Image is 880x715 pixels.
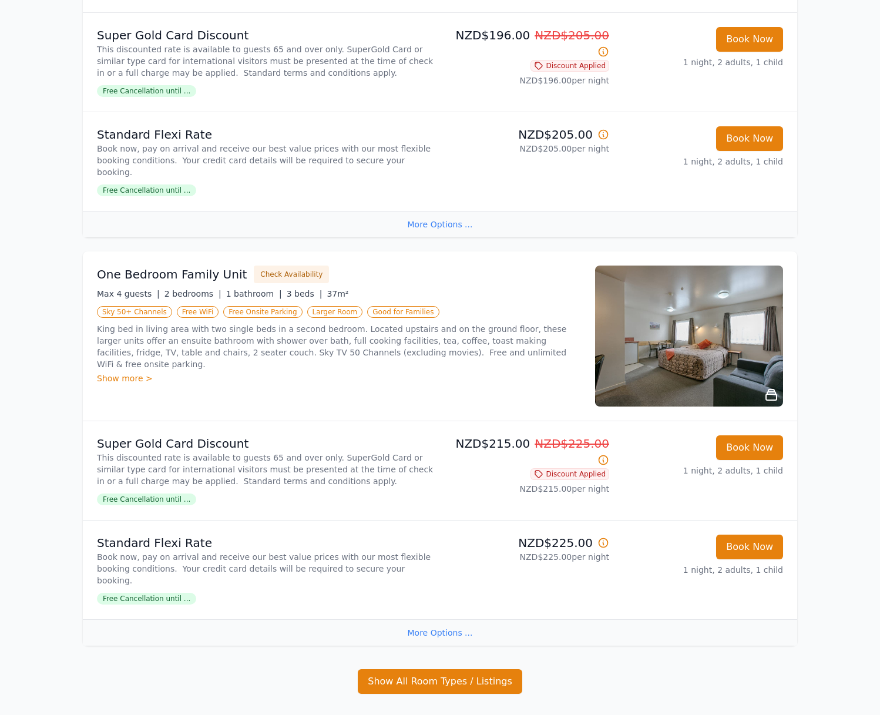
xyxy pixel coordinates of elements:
p: This discounted rate is available to guests 65 and over only. SuperGold Card or similar type card... [97,452,435,487]
button: Book Now [716,126,783,151]
span: Free Cancellation until ... [97,494,196,505]
p: NZD$205.00 per night [445,143,609,155]
span: NZD$225.00 [535,437,609,451]
button: Book Now [716,535,783,559]
p: 1 night, 2 adults, 1 child [619,56,783,68]
span: Larger Room [307,306,363,318]
div: Show more > [97,372,581,384]
p: NZD$196.00 [445,27,609,60]
p: Standard Flexi Rate [97,535,435,551]
p: 1 night, 2 adults, 1 child [619,465,783,476]
p: NZD$205.00 [445,126,609,143]
span: Free Cancellation until ... [97,184,196,196]
p: Standard Flexi Rate [97,126,435,143]
span: 1 bathroom | [226,289,282,298]
button: Book Now [716,27,783,52]
span: Free Onsite Parking [223,306,302,318]
p: Book now, pay on arrival and receive our best value prices with our most flexible booking conditi... [97,551,435,586]
span: Free Cancellation until ... [97,85,196,97]
p: Book now, pay on arrival and receive our best value prices with our most flexible booking conditi... [97,143,435,178]
p: NZD$225.00 per night [445,551,609,563]
span: 3 beds | [287,289,323,298]
span: Discount Applied [530,468,609,480]
p: 1 night, 2 adults, 1 child [619,564,783,576]
span: Discount Applied [530,60,609,72]
div: More Options ... [83,619,797,646]
h3: One Bedroom Family Unit [97,266,247,283]
p: NZD$215.00 [445,435,609,468]
span: Free Cancellation until ... [97,593,196,605]
p: NZD$215.00 per night [445,483,609,495]
p: Super Gold Card Discount [97,435,435,452]
button: Check Availability [254,266,329,283]
span: 37m² [327,289,348,298]
button: Book Now [716,435,783,460]
div: More Options ... [83,211,797,237]
span: Sky 50+ Channels [97,306,172,318]
span: Max 4 guests | [97,289,160,298]
p: King bed in living area with two single beds in a second bedroom. Located upstairs and on the gro... [97,323,581,370]
p: This discounted rate is available to guests 65 and over only. SuperGold Card or similar type card... [97,43,435,79]
span: Good for Families [367,306,439,318]
button: Show All Room Types / Listings [358,669,522,694]
p: NZD$225.00 [445,535,609,551]
span: Free WiFi [177,306,219,318]
span: 2 bedrooms | [164,289,221,298]
p: 1 night, 2 adults, 1 child [619,156,783,167]
span: NZD$205.00 [535,28,609,42]
p: Super Gold Card Discount [97,27,435,43]
p: NZD$196.00 per night [445,75,609,86]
